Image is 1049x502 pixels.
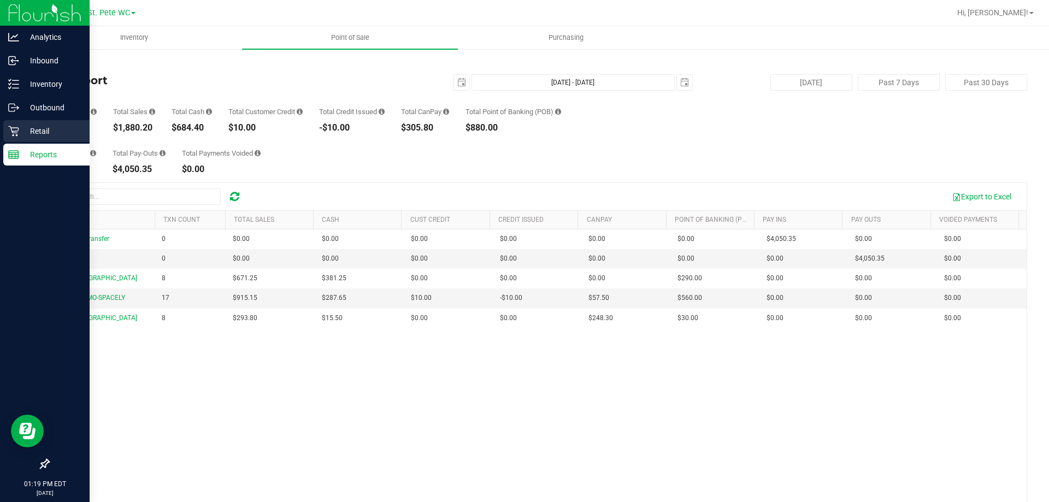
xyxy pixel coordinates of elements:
i: Sum of all successful, non-voided payment transaction amounts using CanPay (as well as manual Can... [443,108,449,115]
span: $0.00 [767,273,783,284]
a: TXN Count [163,216,200,223]
i: Sum of all cash pay-outs removed from tills within the date range. [160,150,166,157]
span: 8 [162,273,166,284]
span: $0.00 [767,313,783,323]
div: $0.00 [182,165,261,174]
span: $0.00 [944,253,961,264]
i: Sum of the successful, non-voided point-of-banking payment transaction amounts, both via payment ... [555,108,561,115]
span: $0.00 [233,234,250,244]
p: Inventory [19,78,85,91]
a: Cust Credit [410,216,450,223]
a: Pay Outs [851,216,881,223]
div: Total Sales [113,108,155,115]
span: $0.00 [411,234,428,244]
i: Sum of all successful, non-voided cash payment transaction amounts (excluding tips and transactio... [206,108,212,115]
i: Sum of all successful, non-voided payment transaction amounts using account credit as the payment... [297,108,303,115]
span: $560.00 [677,293,702,303]
a: Pay Ins [763,216,786,223]
span: $287.65 [322,293,346,303]
div: Total Credit Issued [319,108,385,115]
span: $0.00 [588,273,605,284]
span: $0.00 [411,313,428,323]
span: $0.00 [500,253,517,264]
div: $305.80 [401,123,449,132]
a: Total Sales [234,216,274,223]
div: Total CanPay [401,108,449,115]
span: $0.00 [322,234,339,244]
span: $248.30 [588,313,613,323]
iframe: Resource center [11,415,44,447]
span: $57.50 [588,293,609,303]
span: $0.00 [500,234,517,244]
span: 0 [162,234,166,244]
span: $0.00 [677,234,694,244]
div: Total Pay-Outs [113,150,166,157]
span: 17 [162,293,169,303]
div: $880.00 [465,123,561,132]
span: $0.00 [500,273,517,284]
span: $671.25 [233,273,257,284]
p: Reports [19,148,85,161]
span: select [677,75,692,90]
inline-svg: Reports [8,149,19,160]
a: Cash [322,216,339,223]
div: Total Payments Voided [182,150,261,157]
div: $4,050.35 [113,165,166,174]
p: Analytics [19,31,85,44]
i: Count of all successful payment transactions, possibly including voids, refunds, and cash-back fr... [91,108,97,115]
a: CanPay [587,216,612,223]
span: $10.00 [411,293,432,303]
i: Sum of all cash pay-ins added to tills within the date range. [90,150,96,157]
span: Point of Sale [316,33,384,43]
i: Sum of all successful refund transaction amounts from purchase returns resulting in account credi... [379,108,385,115]
div: $1,880.20 [113,123,155,132]
span: select [454,75,469,90]
span: $30.00 [677,313,698,323]
span: $0.00 [322,253,339,264]
span: 8 [162,313,166,323]
span: St. Pete WC [87,8,130,17]
span: $0.00 [411,273,428,284]
inline-svg: Inventory [8,79,19,90]
span: $293.80 [233,313,257,323]
p: [DATE] [5,489,85,497]
span: $0.00 [855,234,872,244]
button: Export to Excel [945,187,1018,206]
i: Sum of all successful, non-voided payment transaction amounts (excluding tips and transaction fee... [149,108,155,115]
div: $684.40 [172,123,212,132]
span: $0.00 [855,313,872,323]
span: $0.00 [677,253,694,264]
p: Retail [19,125,85,138]
div: Total Cash [172,108,212,115]
p: 01:19 PM EDT [5,479,85,489]
a: Credit Issued [498,216,544,223]
inline-svg: Analytics [8,32,19,43]
h4: Till Report [48,74,374,86]
span: $0.00 [944,273,961,284]
button: Past 30 Days [945,74,1027,91]
span: $290.00 [677,273,702,284]
span: $0.00 [855,293,872,303]
input: Search... [57,188,221,205]
a: Inventory [26,26,242,49]
a: Purchasing [458,26,674,49]
span: Till 2 - COSMO-SPACELY [55,294,125,302]
i: Sum of all voided payment transaction amounts (excluding tips and transaction fees) within the da... [255,150,261,157]
p: Outbound [19,101,85,114]
span: $0.00 [944,234,961,244]
span: $0.00 [944,313,961,323]
span: $0.00 [500,313,517,323]
p: Inbound [19,54,85,67]
a: Point of Banking (POB) [675,216,752,223]
span: $0.00 [767,293,783,303]
inline-svg: Retail [8,126,19,137]
span: $0.00 [588,234,605,244]
span: $15.50 [322,313,343,323]
span: Till 1 - [GEOGRAPHIC_DATA] [55,274,137,282]
span: $0.00 [944,293,961,303]
span: $4,050.35 [855,253,885,264]
span: Hi, [PERSON_NAME]! [957,8,1028,17]
button: [DATE] [770,74,852,91]
span: $4,050.35 [767,234,796,244]
span: Inventory [105,33,163,43]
